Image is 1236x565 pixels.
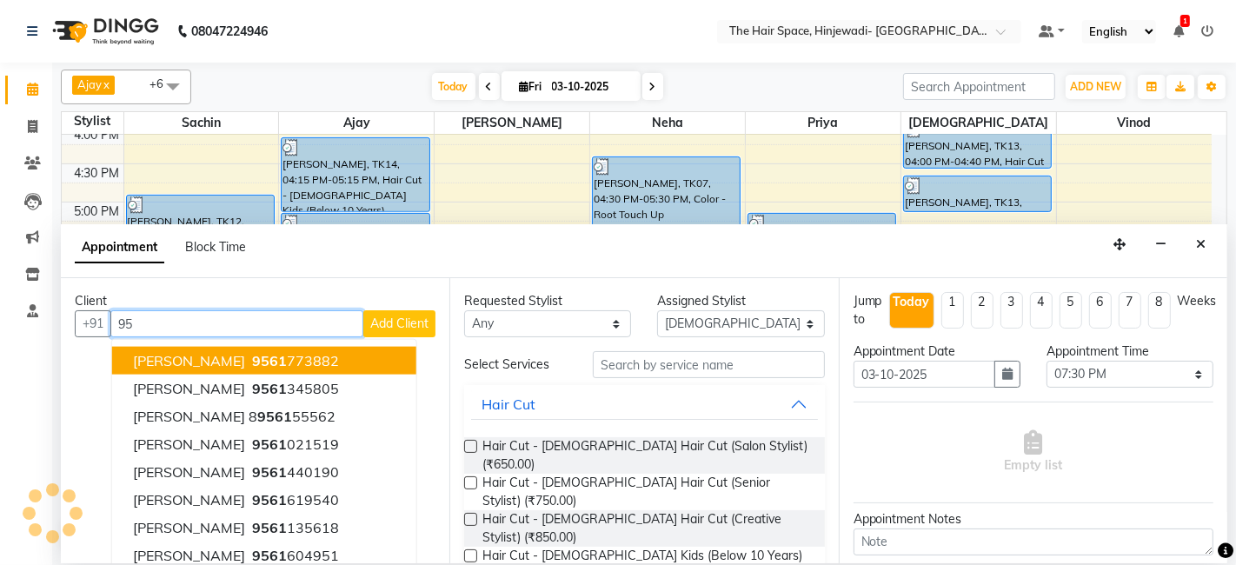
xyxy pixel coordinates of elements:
div: Client [75,292,435,310]
li: 5 [1060,292,1082,329]
ngb-highlight: 135618 [249,519,339,536]
span: Block Time [185,239,246,255]
span: [PERSON_NAME] [133,547,245,564]
li: 6 [1089,292,1112,329]
span: Empty list [1004,430,1062,475]
div: [PERSON_NAME], TK15, 05:15 PM-08:15 PM, Color - Highlights [282,214,429,438]
li: 8 [1148,292,1171,329]
span: Sachin [124,112,279,134]
div: Weeks [1178,292,1217,310]
li: 7 [1119,292,1141,329]
span: 1 [1180,15,1190,27]
span: Vinod [1057,112,1212,134]
div: 4:00 PM [71,126,123,144]
div: [PERSON_NAME], TK12, 05:00 PM-05:30 PM, Threading - Threading Eyebrows [127,196,274,230]
span: 9561 [252,435,287,453]
ngb-highlight: 604951 [249,547,339,564]
a: 1 [1173,23,1184,39]
span: ADD NEW [1070,80,1121,93]
ngb-highlight: 619540 [249,491,339,508]
button: Add Client [363,310,435,337]
span: +6 [150,76,176,90]
button: ADD NEW [1066,75,1126,99]
div: [PERSON_NAME], TK14, 05:15 PM-05:45 PM, Waxing - Rica Wax Under Arms (₹250) [748,214,895,249]
li: 1 [941,292,964,329]
input: yyyy-mm-dd [854,361,995,388]
div: [PERSON_NAME], TK13, 04:45 PM-05:15 PM, [PERSON_NAME] [904,176,1051,211]
div: Appointment Time [1047,342,1213,361]
div: [PERSON_NAME], TK07, 04:30 PM-05:30 PM, Color - Root Touch Up [593,157,740,230]
span: Ajay [279,112,434,134]
span: [PERSON_NAME] [133,408,245,425]
span: Neha [590,112,745,134]
li: 4 [1030,292,1053,329]
div: Today [894,293,930,311]
li: 3 [1000,292,1023,329]
span: [PERSON_NAME] [133,380,245,397]
span: 9561 [252,519,287,536]
ngb-highlight: 440190 [249,463,339,481]
span: [PERSON_NAME] [133,463,245,481]
span: [PERSON_NAME] [133,352,245,369]
div: Appointment Notes [854,510,1213,528]
div: Jump to [854,292,882,329]
ngb-highlight: 773882 [249,352,339,369]
span: Today [432,73,475,100]
span: 9561 [252,463,287,481]
b: 08047224946 [191,7,268,56]
span: [PERSON_NAME] [133,519,245,536]
img: logo [44,7,163,56]
div: Hair Cut [482,394,535,415]
span: Hair Cut - [DEMOGRAPHIC_DATA] Hair Cut (Creative Stylist) (₹850.00) [482,510,810,547]
span: Hair Cut - [DEMOGRAPHIC_DATA] Hair Cut (Salon Stylist) (₹650.00) [482,437,810,474]
div: [PERSON_NAME], TK13, 04:00 PM-04:40 PM, Hair Cut - [DEMOGRAPHIC_DATA] Hair Cut (Senior Stylist) [904,120,1051,168]
span: Hair Cut - [DEMOGRAPHIC_DATA] Hair Cut (Senior Stylist) (₹750.00) [482,474,810,510]
div: Assigned Stylist [657,292,824,310]
div: Select Services [451,356,580,374]
ngb-highlight: 345805 [249,380,339,397]
input: Search by service name [593,351,824,378]
ngb-highlight: 021519 [249,435,339,453]
span: Priya [746,112,900,134]
span: [PERSON_NAME] [133,491,245,508]
input: Search by Name/Mobile/Email/Code [110,310,363,337]
span: 9561 [252,380,287,397]
div: 5:00 PM [71,203,123,221]
span: Ajay [77,77,102,91]
button: +91 [75,310,111,337]
span: [PERSON_NAME] [133,435,245,453]
div: 4:30 PM [71,164,123,183]
ngb-highlight: 8 55562 [249,408,336,425]
span: Add Client [370,316,429,331]
span: 9561 [252,547,287,564]
span: Appointment [75,232,164,263]
div: [PERSON_NAME], TK14, 04:15 PM-05:15 PM, Hair Cut - [DEMOGRAPHIC_DATA] Kids (Below 10 Years) [282,138,429,211]
div: Appointment Date [854,342,1020,361]
a: x [102,77,110,91]
span: 9561 [252,352,287,369]
button: Hair Cut [471,389,817,420]
span: Fri [515,80,547,93]
span: 9561 [252,491,287,508]
div: Requested Stylist [464,292,631,310]
span: [PERSON_NAME] [435,112,589,134]
input: 2025-10-03 [547,74,634,100]
span: 9561 [257,408,292,425]
li: 2 [971,292,993,329]
div: Stylist [62,112,123,130]
input: Search Appointment [903,73,1055,100]
span: [DEMOGRAPHIC_DATA] [901,112,1056,134]
button: Close [1188,231,1213,258]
